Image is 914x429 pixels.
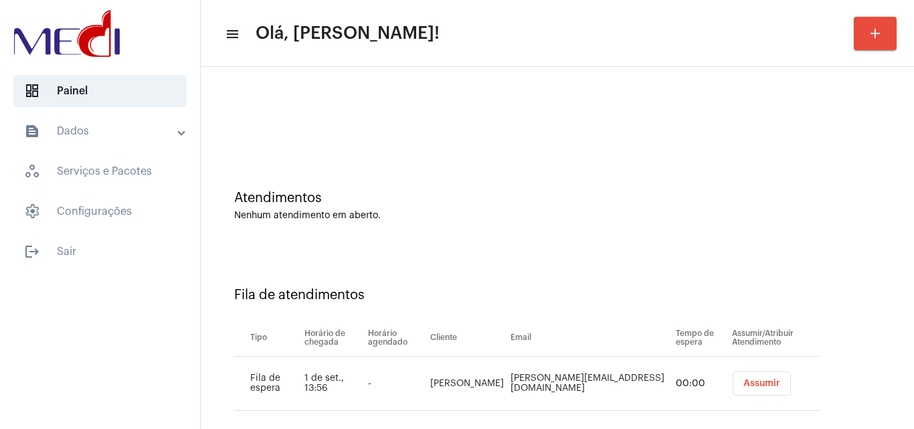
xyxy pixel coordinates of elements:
th: Horário agendado [365,319,427,357]
td: [PERSON_NAME] [427,357,507,411]
th: Assumir/Atribuir Atendimento [729,319,820,357]
span: sidenav icon [24,163,40,179]
div: Atendimentos [234,191,881,205]
mat-chip-list: selection [732,371,820,396]
th: Email [507,319,672,357]
mat-icon: add [867,25,883,41]
span: Sair [13,236,187,268]
span: Assumir [743,379,780,388]
span: sidenav icon [24,203,40,220]
span: Painel [13,75,187,107]
img: d3a1b5fa-500b-b90f-5a1c-719c20e9830b.png [11,7,123,60]
mat-panel-title: Dados [24,123,179,139]
th: Tipo [234,319,301,357]
td: - [365,357,427,411]
mat-expansion-panel-header: sidenav iconDados [8,115,200,147]
th: Horário de chegada [301,319,365,357]
span: Configurações [13,195,187,228]
td: [PERSON_NAME][EMAIL_ADDRESS][DOMAIN_NAME] [507,357,672,411]
mat-icon: sidenav icon [24,123,40,139]
div: Fila de atendimentos [234,288,881,303]
div: Nenhum atendimento em aberto. [234,211,881,221]
mat-icon: sidenav icon [24,244,40,260]
button: Assumir [733,371,791,396]
th: Cliente [427,319,507,357]
span: Olá, [PERSON_NAME]! [256,23,440,44]
td: 1 de set., 13:56 [301,357,365,411]
td: Fila de espera [234,357,301,411]
td: 00:00 [672,357,729,411]
mat-icon: sidenav icon [225,26,238,42]
th: Tempo de espera [672,319,729,357]
span: Serviços e Pacotes [13,155,187,187]
span: sidenav icon [24,83,40,99]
